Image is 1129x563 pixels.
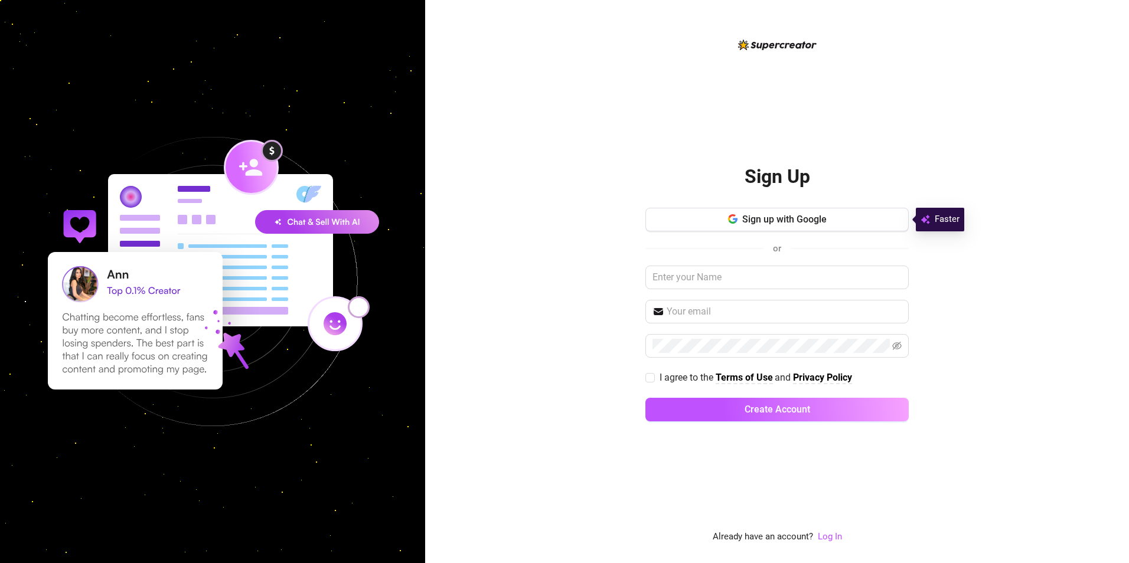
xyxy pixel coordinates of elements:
[645,398,909,421] button: Create Account
[745,404,810,415] span: Create Account
[818,531,842,542] a: Log In
[921,212,930,227] img: svg%3e
[645,208,909,231] button: Sign up with Google
[818,530,842,544] a: Log In
[8,77,417,486] img: signup-background-D0MIrEPF.svg
[716,372,773,384] a: Terms of Use
[713,530,813,544] span: Already have an account?
[742,214,827,225] span: Sign up with Google
[745,165,810,189] h2: Sign Up
[935,212,960,227] span: Faster
[773,243,781,254] span: or
[716,372,773,383] strong: Terms of Use
[892,341,902,351] span: eye-invisible
[645,266,909,289] input: Enter your Name
[738,40,817,50] img: logo-BBDzfeDw.svg
[775,372,793,383] span: and
[793,372,852,384] a: Privacy Policy
[660,372,716,383] span: I agree to the
[667,305,902,319] input: Your email
[793,372,852,383] strong: Privacy Policy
